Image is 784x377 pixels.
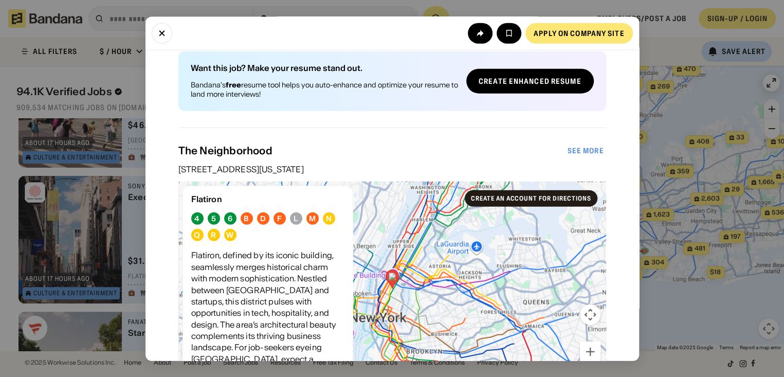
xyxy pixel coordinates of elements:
b: free [226,80,241,89]
div: M [309,214,316,223]
div: N [326,214,332,223]
div: Create an account for directions [471,195,591,202]
div: Create Enhanced Resume [479,77,581,84]
div: D [260,214,266,223]
div: The Neighborhood [178,145,566,157]
button: Zoom in [580,342,600,362]
div: 6 [228,214,232,223]
button: Map camera controls [580,304,600,325]
div: See more [568,147,604,154]
div: Bandana's resume tool helps you auto-enhance and optimize your resume to land more interviews! [191,80,458,98]
div: W [226,230,233,239]
div: F [277,214,281,223]
div: [STREET_ADDRESS][US_STATE] [178,165,606,173]
div: Apply on company site [534,29,625,37]
div: Want this job? Make your resume stand out. [191,63,458,71]
button: Close [152,23,172,43]
div: 4 [194,214,199,223]
div: 5 [211,214,216,223]
div: Q [194,230,200,239]
div: L [294,214,298,223]
div: B [244,214,249,223]
div: Flatiron [191,194,345,204]
div: R [211,230,216,239]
